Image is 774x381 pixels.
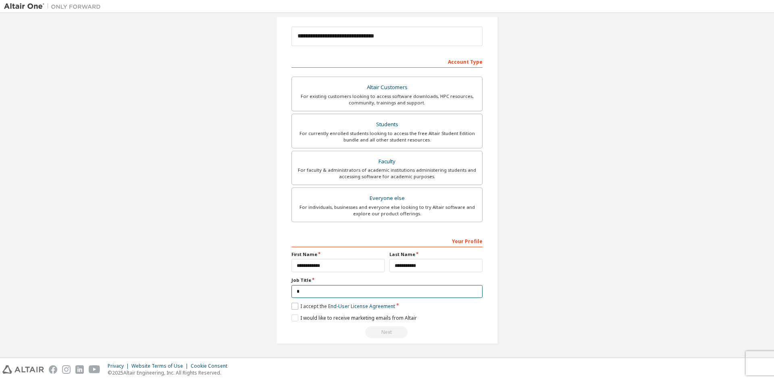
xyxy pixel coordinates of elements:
div: For individuals, businesses and everyone else looking to try Altair software and explore our prod... [297,204,477,217]
div: Read and acccept EULA to continue [291,326,483,338]
label: First Name [291,251,385,258]
label: Job Title [291,277,483,283]
div: Students [297,119,477,130]
div: Website Terms of Use [131,363,191,369]
div: Privacy [108,363,131,369]
img: facebook.svg [49,365,57,374]
div: Account Type [291,55,483,68]
p: © 2025 Altair Engineering, Inc. All Rights Reserved. [108,369,232,376]
div: For faculty & administrators of academic institutions administering students and accessing softwa... [297,167,477,180]
img: Altair One [4,2,105,10]
label: Last Name [389,251,483,258]
div: Altair Customers [297,82,477,93]
label: I accept the [291,303,395,310]
div: Faculty [297,156,477,167]
a: End-User License Agreement [328,303,395,310]
img: altair_logo.svg [2,365,44,374]
div: Everyone else [297,193,477,204]
div: For existing customers looking to access software downloads, HPC resources, community, trainings ... [297,93,477,106]
img: youtube.svg [89,365,100,374]
label: I would like to receive marketing emails from Altair [291,314,417,321]
img: linkedin.svg [75,365,84,374]
img: instagram.svg [62,365,71,374]
div: Cookie Consent [191,363,232,369]
div: For currently enrolled students looking to access the free Altair Student Edition bundle and all ... [297,130,477,143]
div: Your Profile [291,234,483,247]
